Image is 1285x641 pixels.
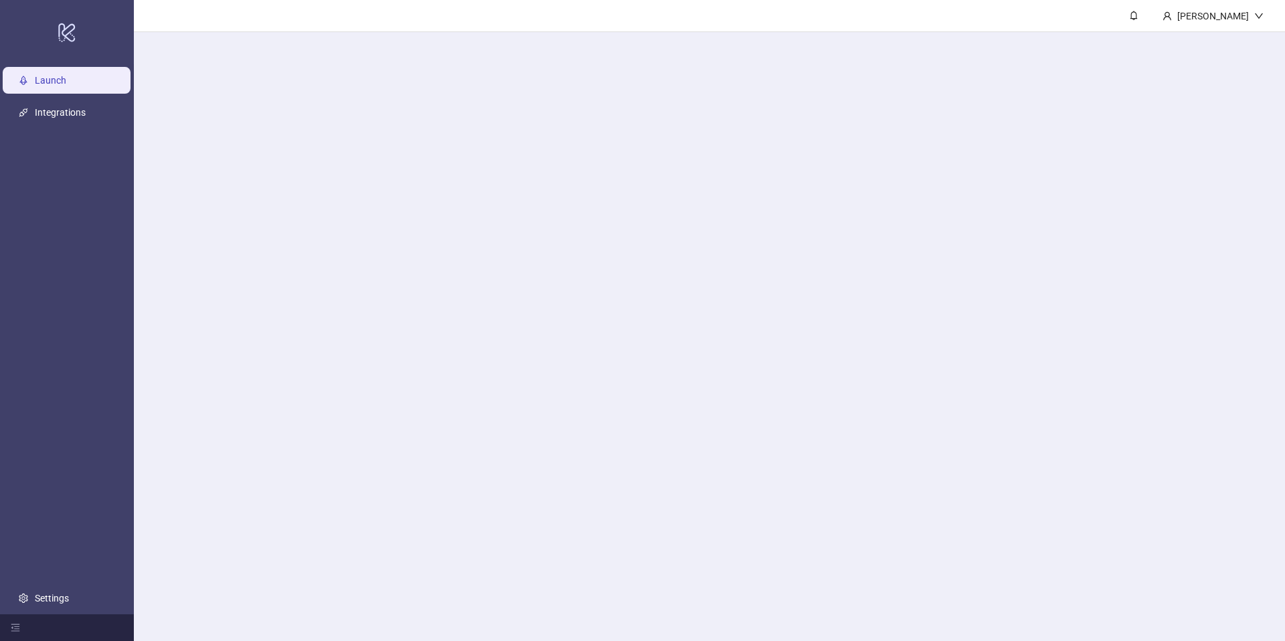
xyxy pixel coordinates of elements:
[11,623,20,632] span: menu-fold
[1254,11,1264,21] span: down
[35,107,86,118] a: Integrations
[35,593,69,604] a: Settings
[1172,9,1254,23] div: [PERSON_NAME]
[1163,11,1172,21] span: user
[1129,11,1138,20] span: bell
[35,75,66,86] a: Launch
